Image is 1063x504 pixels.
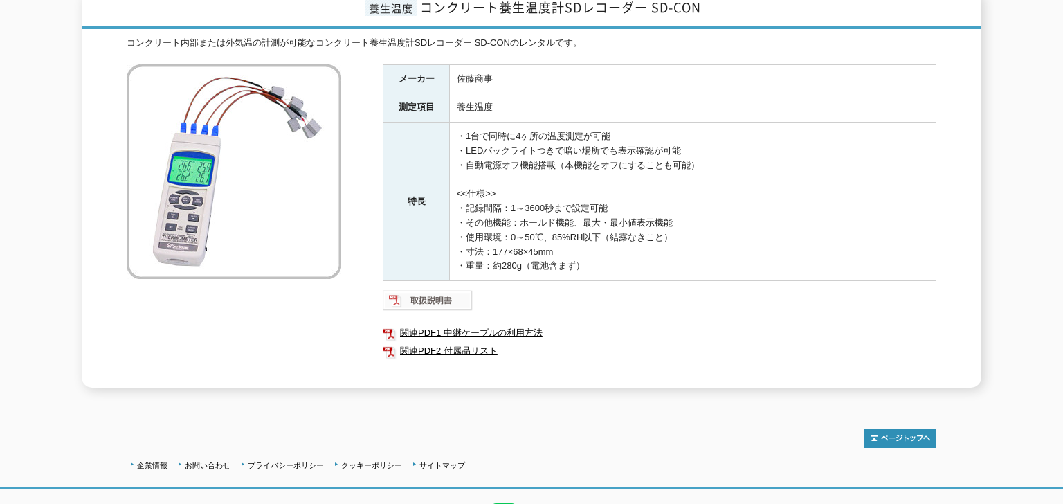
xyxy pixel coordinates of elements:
[383,324,936,342] a: 関連PDF1 中継ケーブルの利用方法
[419,461,465,469] a: サイトマップ
[383,123,450,281] th: 特長
[383,298,473,309] a: 取扱説明書
[450,93,936,123] td: 養生温度
[127,64,341,279] img: コンクリート養生温度計SDレコーダー SD-CON
[185,461,230,469] a: お問い合わせ
[137,461,167,469] a: 企業情報
[383,64,450,93] th: メーカー
[864,429,936,448] img: トップページへ
[383,342,936,360] a: 関連PDF2 付属品リスト
[383,93,450,123] th: 測定項目
[383,289,473,312] img: 取扱説明書
[341,461,402,469] a: クッキーポリシー
[127,36,936,51] div: コンクリート内部または外気温の計測が可能なコンクリート養生温度計SDレコーダー SD-CONのレンタルです。
[450,123,936,281] td: ・1台で同時に4ヶ所の温度測定が可能 ・LEDバックライトつきで暗い場所でも表示確認が可能 ・自動電源オフ機能搭載（本機能をオフにすることも可能） <<仕様>> ・記録間隔：1～3600秒まで設...
[450,64,936,93] td: 佐藤商事
[248,461,324,469] a: プライバシーポリシー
